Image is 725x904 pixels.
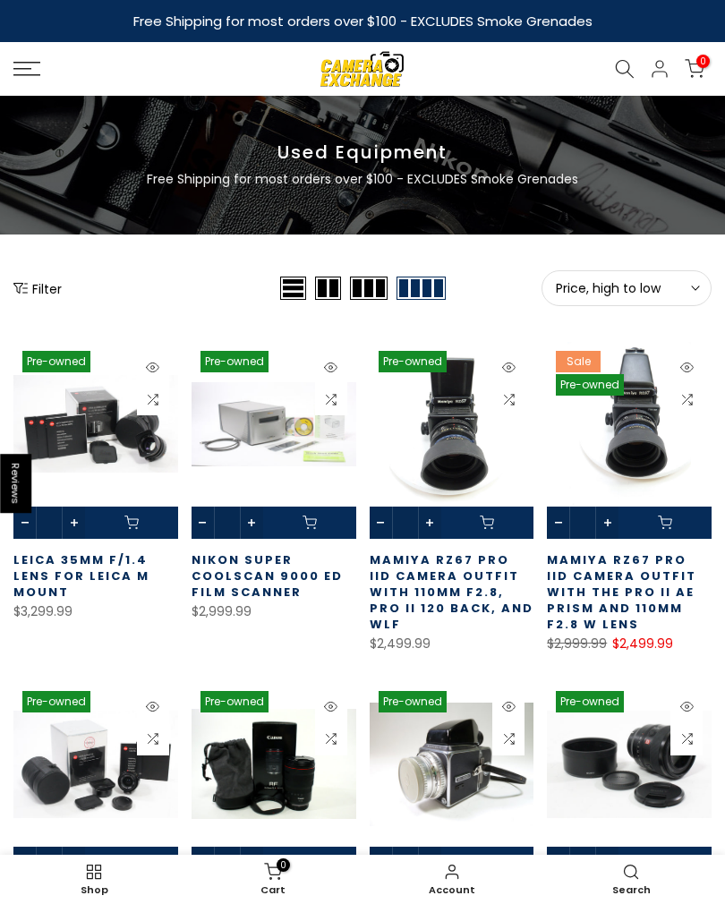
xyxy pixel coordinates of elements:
span: Account [371,885,533,895]
a: 0 [685,59,704,79]
a: Account [362,859,542,900]
span: Shop [13,885,175,895]
a: Mamiya RZ67 Pro IID Camera Outfit with 110MM F2.8, Pro II 120 Back, and WLF [370,551,533,633]
ins: $2,499.99 [612,633,673,655]
button: Price, high to low [542,270,712,306]
a: Search [542,859,721,900]
del: $2,999.99 [547,635,607,652]
a: Leica 35mm f/1.4 Lens for Leica M Mount [13,551,149,601]
p: Free Shipping for most orders over $100 - EXCLUDES Smoke Grenades [27,168,698,190]
h3: Used Equipment [13,141,712,164]
span: Search [550,885,712,895]
span: 0 [277,858,290,872]
span: 0 [696,55,710,68]
div: $2,499.99 [370,633,534,655]
a: Shop [4,859,183,900]
a: Nikon Super Coolscan 9000 ED Film Scanner [192,551,343,601]
a: 0 Cart [183,859,362,900]
span: Price, high to low [556,280,697,296]
div: $2,999.99 [192,601,356,623]
a: Mamiya RZ67 Pro IID Camera Outfit with the Pro II AE Prism and 110MM F2.8 W Lens [547,551,696,633]
strong: Free Shipping for most orders over $100 - EXCLUDES Smoke Grenades [133,12,593,30]
button: Show filters [13,279,62,297]
span: Cart [192,885,354,895]
div: $3,299.99 [13,601,178,623]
